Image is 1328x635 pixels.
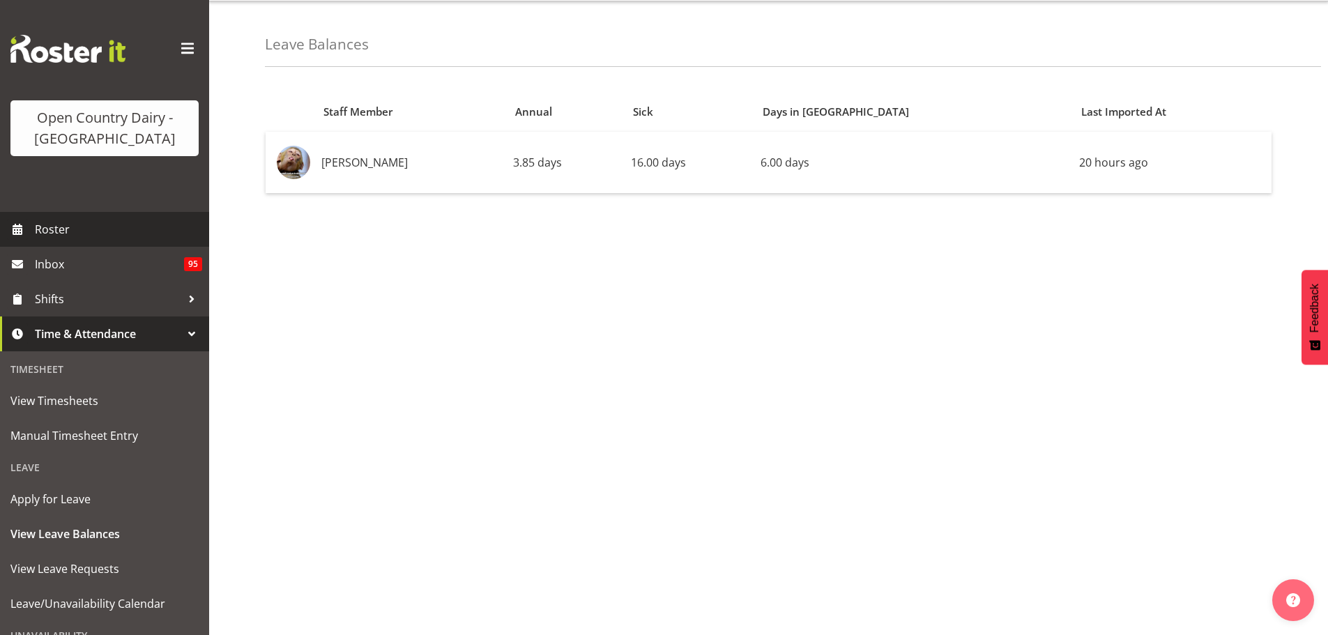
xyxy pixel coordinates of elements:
[277,146,310,179] img: brent-adams6c2ed5726f1d41a690d4d5a40633ac2e.png
[3,586,206,621] a: Leave/Unavailability Calendar
[515,104,552,120] span: Annual
[3,551,206,586] a: View Leave Requests
[323,104,393,120] span: Staff Member
[10,558,199,579] span: View Leave Requests
[316,132,507,193] td: [PERSON_NAME]
[3,482,206,517] a: Apply for Leave
[763,104,909,120] span: Days in [GEOGRAPHIC_DATA]
[1081,104,1166,120] span: Last Imported At
[10,390,199,411] span: View Timesheets
[10,425,199,446] span: Manual Timesheet Entry
[3,383,206,418] a: View Timesheets
[3,517,206,551] a: View Leave Balances
[35,219,202,240] span: Roster
[513,155,562,170] span: 3.85 days
[631,155,686,170] span: 16.00 days
[35,323,181,344] span: Time & Attendance
[24,107,185,149] div: Open Country Dairy - [GEOGRAPHIC_DATA]
[3,418,206,453] a: Manual Timesheet Entry
[10,593,199,614] span: Leave/Unavailability Calendar
[1308,284,1321,332] span: Feedback
[3,355,206,383] div: Timesheet
[1079,155,1148,170] span: 20 hours ago
[35,289,181,309] span: Shifts
[633,104,653,120] span: Sick
[10,35,125,63] img: Rosterit website logo
[10,489,199,510] span: Apply for Leave
[184,257,202,271] span: 95
[761,155,809,170] span: 6.00 days
[35,254,184,275] span: Inbox
[3,453,206,482] div: Leave
[265,36,369,52] h4: Leave Balances
[10,523,199,544] span: View Leave Balances
[1302,270,1328,365] button: Feedback - Show survey
[1286,593,1300,607] img: help-xxl-2.png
